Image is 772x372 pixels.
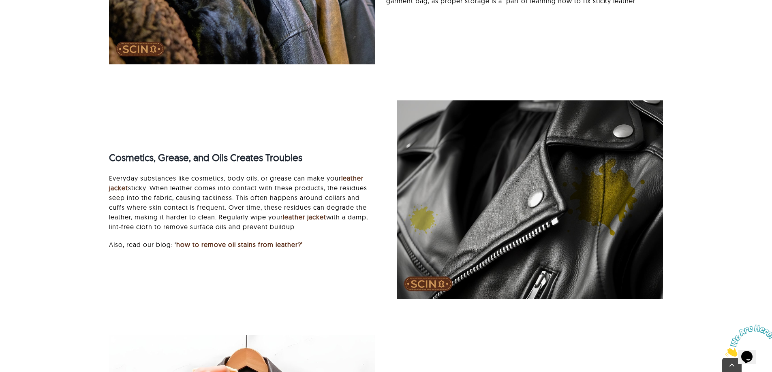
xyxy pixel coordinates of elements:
[176,240,303,249] a: how to remove oil stains from leather?’
[283,213,326,221] a: leather jacket
[109,173,375,232] p: Everyday substances like cosmetics, body oils, or grease can make your sticky. When leather comes...
[722,321,772,360] iframe: chat widget
[3,3,53,35] img: Chat attention grabber
[109,174,364,192] a: leather jacket
[109,151,302,164] strong: Cosmetics, Grease, and Oils Creates Troubles
[397,100,663,300] img: Cosmetics and grease
[109,240,375,249] p: Also, read our blog: ‘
